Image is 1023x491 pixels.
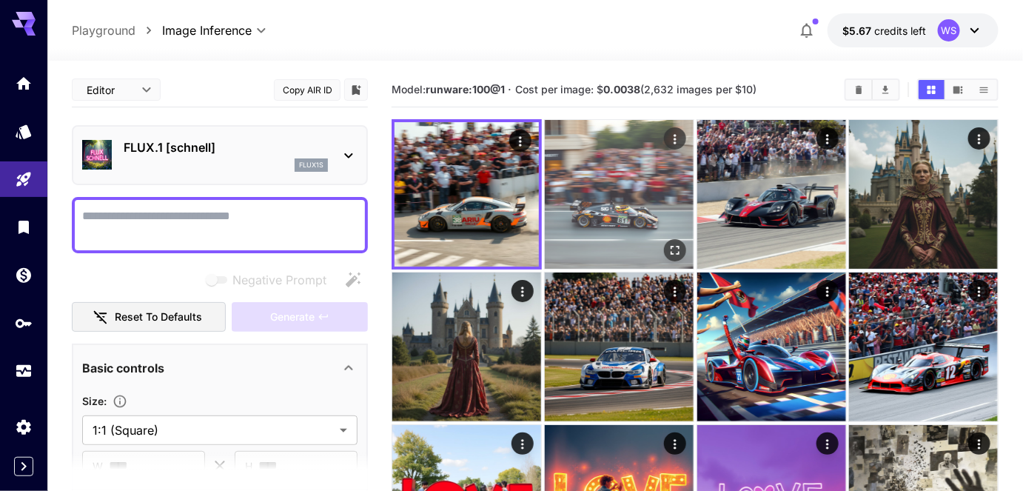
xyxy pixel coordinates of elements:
[511,280,534,302] div: Actions
[917,79,999,101] div: Show images in grid viewShow images in video viewShow images in list view
[15,170,33,189] div: Playground
[511,432,534,455] div: Actions
[842,23,926,39] div: $5.66732
[82,395,107,407] span: Size :
[663,280,685,302] div: Actions
[162,21,252,39] span: Image Inference
[545,273,694,421] img: Z
[87,82,133,98] span: Editor
[945,80,971,99] button: Show images in video view
[426,83,505,96] b: runware:100@1
[846,80,872,99] button: Clear Images
[93,421,334,439] span: 1:1 (Square)
[72,302,226,333] button: Reset to defaults
[72,21,135,39] a: Playground
[816,280,838,302] div: Actions
[849,120,998,269] img: 9k=
[604,83,641,96] b: 0.0038
[349,81,363,98] button: Add to library
[232,271,326,289] span: Negative Prompt
[968,432,990,455] div: Actions
[828,13,999,47] button: $5.66732WS
[107,394,133,409] button: Adjust the dimensions of the generated image by specifying its width and height in pixels, or sel...
[873,80,899,99] button: Download All
[663,239,685,261] div: Open in fullscreen
[697,273,846,421] img: 2Q==
[919,80,945,99] button: Show images in grid view
[82,133,358,178] div: FLUX.1 [schnell]flux1s
[874,24,926,37] span: credits left
[15,122,33,141] div: Models
[15,266,33,284] div: Wallet
[968,127,990,150] div: Actions
[509,130,531,152] div: Actions
[849,273,998,421] img: 9k=
[72,21,162,39] nav: breadcrumb
[545,120,694,269] img: 2Q==
[15,418,33,436] div: Settings
[82,350,358,386] div: Basic controls
[663,432,685,455] div: Actions
[516,83,757,96] span: Cost per image: $ (2,632 images per $10)
[392,273,541,421] img: 9k=
[14,457,33,476] button: Expand sidebar
[392,83,505,96] span: Model:
[509,81,512,98] p: ·
[299,160,323,170] p: flux1s
[124,138,328,156] p: FLUX.1 [schnell]
[82,359,164,377] p: Basic controls
[816,432,838,455] div: Actions
[816,127,838,150] div: Actions
[845,79,900,101] div: Clear ImagesDownload All
[971,80,997,99] button: Show images in list view
[663,127,685,150] div: Actions
[842,24,874,37] span: $5.67
[697,120,846,269] img: Z
[15,74,33,93] div: Home
[203,270,338,289] span: Negative prompts are not compatible with the selected model.
[968,280,990,302] div: Actions
[15,362,33,381] div: Usage
[15,314,33,333] div: API Keys
[15,218,33,236] div: Library
[395,122,539,267] img: Z
[938,19,960,41] div: WS
[274,79,341,101] button: Copy AIR ID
